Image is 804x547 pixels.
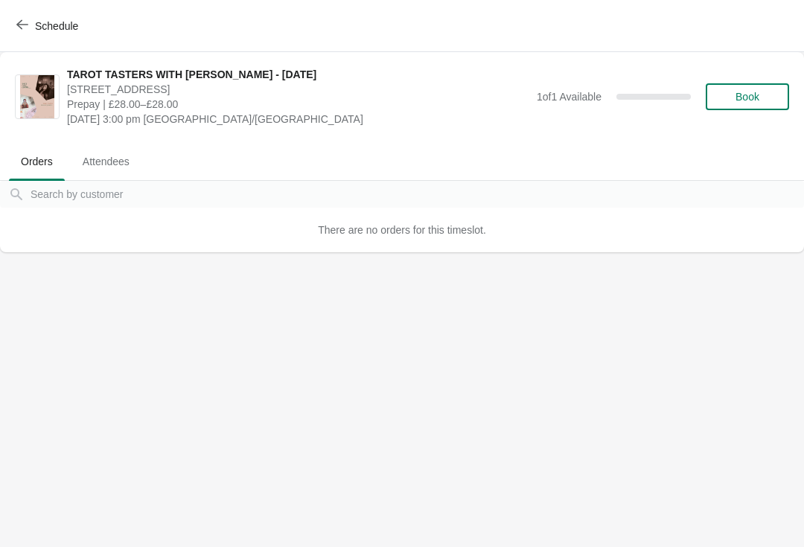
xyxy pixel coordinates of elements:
[67,67,529,82] span: TAROT TASTERS WITH [PERSON_NAME] - [DATE]
[67,112,529,127] span: [DATE] 3:00 pm [GEOGRAPHIC_DATA]/[GEOGRAPHIC_DATA]
[67,97,529,112] span: Prepay | £28.00–£28.00
[20,75,54,118] img: TAROT TASTERS WITH MEGAN - 29TH AUGUST
[35,20,78,32] span: Schedule
[30,181,804,208] input: Search by customer
[318,224,486,236] span: There are no orders for this timeslot.
[67,82,529,97] span: [STREET_ADDRESS]
[537,91,602,103] span: 1 of 1 Available
[9,148,65,175] span: Orders
[71,148,141,175] span: Attendees
[706,83,789,110] button: Book
[7,13,90,39] button: Schedule
[736,91,759,103] span: Book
